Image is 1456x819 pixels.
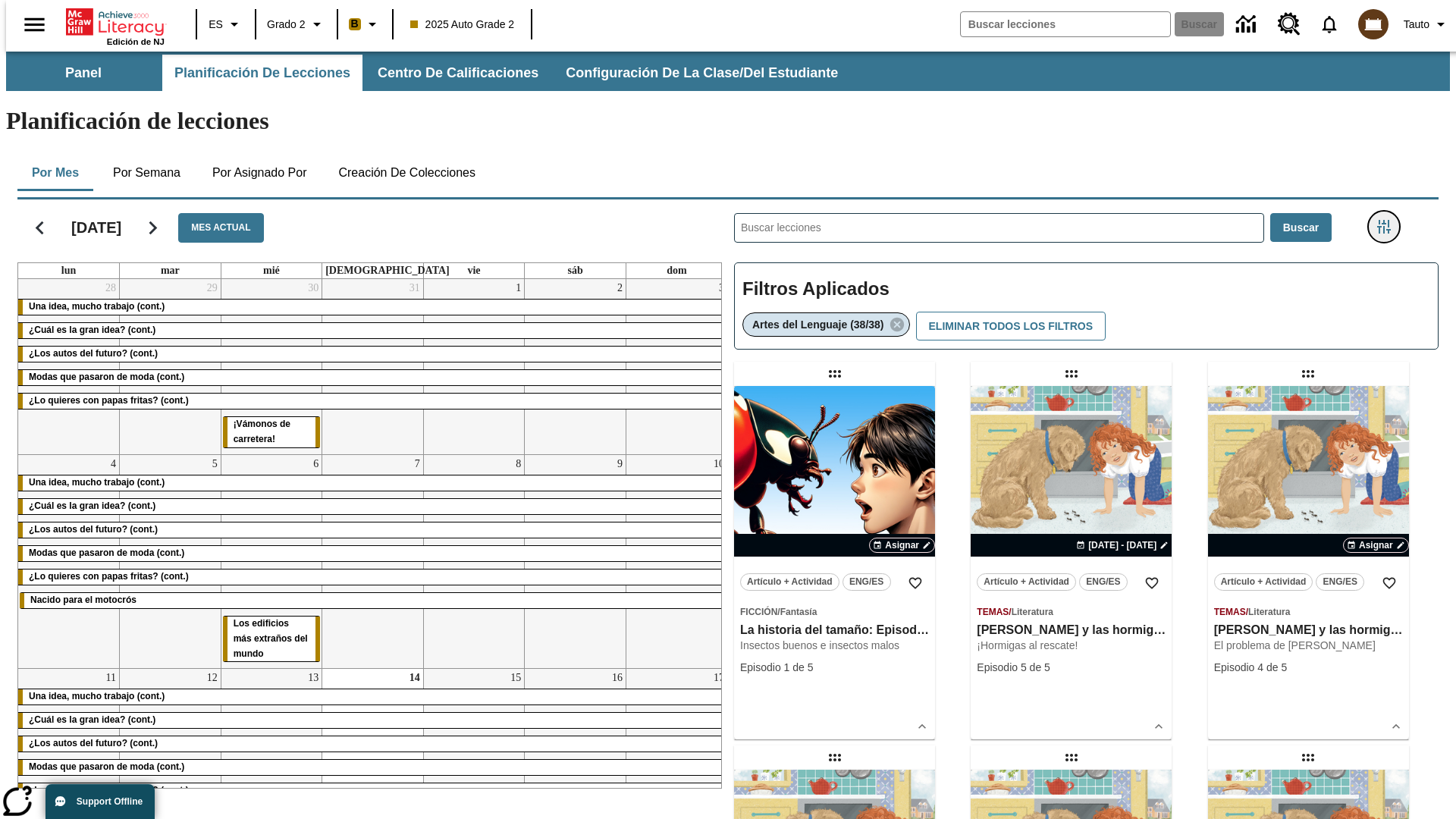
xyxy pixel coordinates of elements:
a: 10 de agosto de 2025 [711,455,727,473]
span: Temas [977,607,1009,617]
span: ES [209,17,223,33]
span: Una idea, mucho trabajo (cont.) [29,477,165,488]
div: ¿Cuál es la gran idea? (cont.) [18,499,727,514]
td: 10 de agosto de 2025 [626,454,727,669]
button: Añadir a mis Favoritas [902,570,929,597]
button: Regresar [20,209,59,247]
span: ¿Cuál es la gran idea? (cont.) [29,500,155,511]
h3: Elena y las hormigas cósmicas: Episodio 5 [977,623,1166,639]
button: Por asignado por [200,155,319,191]
a: 29 de julio de 2025 [204,279,221,297]
a: jueves [322,263,453,278]
div: Episodio 5 de 5 [977,660,1166,676]
a: Notificaciones [1310,5,1349,44]
button: Buscar [1270,213,1332,243]
button: Panel [8,55,159,91]
div: Eliminar Artes del Lenguaje (38/38) el ítem seleccionado del filtro [742,312,910,337]
span: Artículo + Actividad [984,574,1069,590]
div: Lección arrastrable: Elena y las hormigas cósmicas: Episodio 3 [823,745,847,770]
button: Planificación de lecciones [162,55,362,91]
span: ENG/ES [1323,574,1357,590]
button: Abrir el menú lateral [12,2,57,47]
td: 28 de julio de 2025 [18,279,120,454]
div: ¿Cuál es la gran idea? (cont.) [18,713,727,728]
button: Eliminar todos los filtros [916,312,1106,341]
span: Fantasía [780,607,817,617]
td: 2 de agosto de 2025 [525,279,626,454]
h3: La historia del tamaño: Episodio 1 [740,623,929,639]
button: ENG/ES [1316,573,1364,591]
button: Por mes [17,155,93,191]
div: ¿Lo quieres con papas fritas? (cont.) [18,783,727,799]
button: Por semana [101,155,193,191]
button: Asignar Elegir fechas [869,538,935,553]
div: Una idea, mucho trabajo (cont.) [18,475,727,491]
button: Perfil/Configuración [1398,11,1456,38]
a: 7 de agosto de 2025 [412,455,423,473]
span: ¿Lo quieres con papas fritas? (cont.) [29,571,189,582]
span: Modas que pasaron de moda (cont.) [29,372,184,382]
div: Una idea, mucho trabajo (cont.) [18,689,727,704]
div: Nacido para el motocrós [20,593,726,608]
td: 7 de agosto de 2025 [322,454,424,669]
div: Modas que pasaron de moda (cont.) [18,370,727,385]
td: 1 de agosto de 2025 [423,279,525,454]
a: 17 de agosto de 2025 [711,669,727,687]
td: 8 de agosto de 2025 [423,454,525,669]
button: Lenguaje: ES, Selecciona un idioma [202,11,250,38]
div: Una idea, mucho trabajo (cont.) [18,300,727,315]
span: 2025 Auto Grade 2 [410,17,515,33]
a: 8 de agosto de 2025 [513,455,524,473]
a: 2 de agosto de 2025 [614,279,626,297]
button: Mes actual [178,213,263,243]
a: 6 de agosto de 2025 [310,455,322,473]
a: viernes [464,263,483,278]
div: ¡Vámonos de carretera! [223,417,321,447]
span: B [351,14,359,33]
span: Tauto [1404,17,1429,33]
span: Asignar [1359,538,1393,552]
a: 4 de agosto de 2025 [108,455,119,473]
a: miércoles [260,263,283,278]
div: lesson details [1208,386,1409,739]
div: Portada [66,5,165,46]
span: Artículo + Actividad [747,574,833,590]
div: Lección arrastrable: Elena y las hormigas cósmicas: Episodio 4 [1296,362,1320,386]
a: 30 de julio de 2025 [305,279,322,297]
span: ¿Los autos del futuro? (cont.) [29,524,158,535]
span: Edición de NJ [107,37,165,46]
td: 5 de agosto de 2025 [120,454,221,669]
div: ¿Los autos del futuro? (cont.) [18,522,727,538]
button: Añadir a mis Favoritas [1138,570,1166,597]
div: Filtros Aplicados [734,262,1439,350]
h2: [DATE] [71,218,121,237]
span: Nacido para el motocrós [30,595,136,605]
div: ¿Lo quieres con papas fritas? (cont.) [18,394,727,409]
span: Ficción [740,607,777,617]
span: Temas [1214,607,1246,617]
div: Lección arrastrable: Elena y las hormigas cósmicas: Episodio 1 [1296,745,1320,770]
span: [DATE] - [DATE] [1088,538,1156,552]
h1: Planificación de lecciones [6,107,1450,135]
td: 29 de julio de 2025 [120,279,221,454]
span: Tema: Ficción/Fantasía [740,604,929,620]
a: 5 de agosto de 2025 [209,455,221,473]
input: Buscar campo [961,12,1170,36]
span: Literatura [1012,607,1053,617]
span: ¿Lo quieres con papas fritas? (cont.) [29,395,189,406]
a: Centro de información [1227,4,1269,45]
span: Una idea, mucho trabajo (cont.) [29,691,165,701]
button: Creación de colecciones [326,155,488,191]
button: Ver más [1385,715,1407,738]
a: 13 de agosto de 2025 [305,669,322,687]
div: Subbarra de navegación [6,52,1450,91]
h3: Elena y las hormigas cósmicas: Episodio 4 [1214,623,1403,639]
button: Boost El color de la clase es anaranjado claro. Cambiar el color de la clase. [343,11,388,38]
span: Tema: Temas/Literatura [977,604,1166,620]
button: Menú lateral de filtros [1369,212,1399,242]
button: Ver más [1147,715,1170,738]
a: 11 de agosto de 2025 [103,669,119,687]
td: 9 de agosto de 2025 [525,454,626,669]
button: ENG/ES [1079,573,1128,591]
input: Buscar lecciones [735,214,1263,242]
